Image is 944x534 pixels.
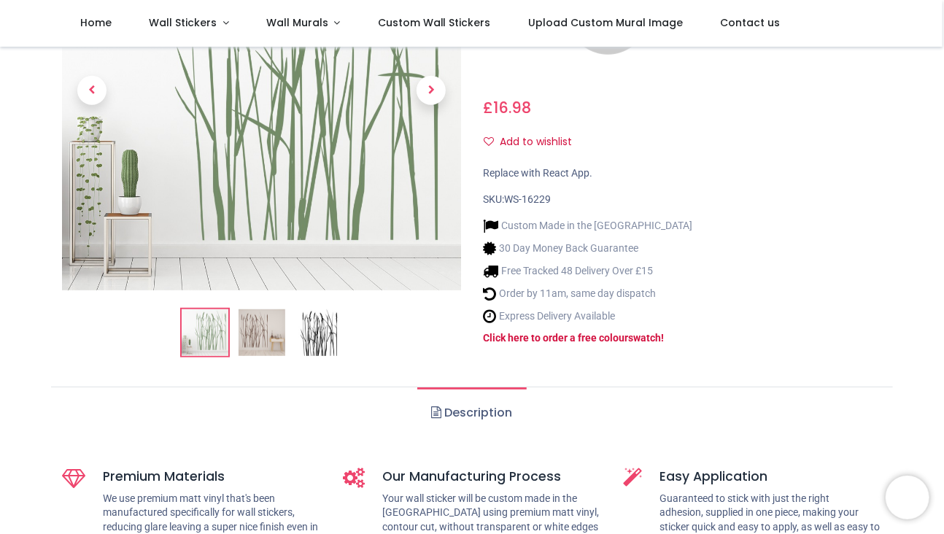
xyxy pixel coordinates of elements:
[661,332,664,344] a: !
[483,263,692,279] li: Free Tracked 48 Delivery Over £15
[483,97,531,118] span: £
[378,15,491,30] span: Custom Wall Stickers
[483,130,584,155] button: Add to wishlistAdd to wishlist
[483,286,692,301] li: Order by 11am, same day dispatch
[659,468,881,486] h5: Easy Application
[720,15,780,30] span: Contact us
[483,218,692,233] li: Custom Made in the [GEOGRAPHIC_DATA]
[484,136,494,147] i: Add to wishlist
[266,15,328,30] span: Wall Murals
[483,241,692,256] li: 30 Day Money Back Guarantee
[886,476,929,519] iframe: Brevo live chat
[417,77,446,106] span: Next
[77,77,107,106] span: Previous
[80,15,112,30] span: Home
[483,332,628,344] a: Click here to order a free colour
[382,468,601,486] h5: Our Manufacturing Process
[483,309,692,324] li: Express Delivery Available
[149,15,217,30] span: Wall Stickers
[504,193,551,205] span: WS-16229
[239,309,285,356] img: WS-16229-02
[295,309,342,356] img: WS-16229-03
[103,468,320,486] h5: Premium Materials
[493,97,531,118] span: 16.98
[528,15,683,30] span: Upload Custom Mural Image
[417,387,526,438] a: Description
[628,332,661,344] a: swatch
[483,193,882,207] div: SKU:
[182,309,228,356] img: Long Grass Flowers Trees Wall Sticker
[483,166,882,181] div: Replace with React App.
